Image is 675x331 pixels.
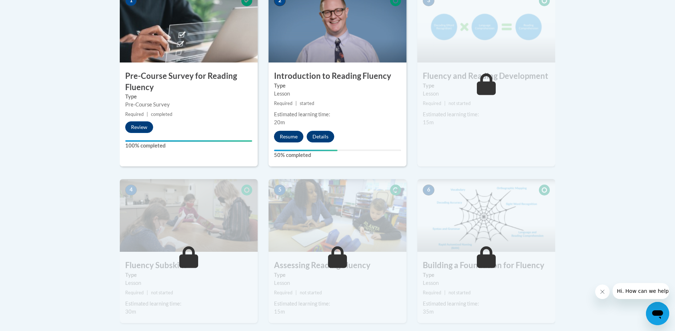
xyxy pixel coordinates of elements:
[125,101,252,109] div: Pre-Course Survey
[417,260,555,271] h3: Building a Foundation for Fluency
[449,290,471,295] span: not started
[151,112,172,117] span: completed
[125,140,252,142] div: Your progress
[274,185,286,195] span: 5
[274,90,401,98] div: Lesson
[423,308,434,315] span: 35m
[449,101,471,106] span: not started
[269,179,406,252] img: Course Image
[125,300,252,308] div: Estimated learning time:
[125,271,252,279] label: Type
[423,119,434,125] span: 15m
[147,290,148,295] span: |
[274,290,292,295] span: Required
[147,112,148,117] span: |
[423,300,550,308] div: Estimated learning time:
[120,179,258,252] img: Course Image
[423,279,550,287] div: Lesson
[125,308,136,315] span: 30m
[423,185,434,195] span: 6
[274,150,337,151] div: Your progress
[423,101,441,106] span: Required
[125,112,144,117] span: Required
[274,151,401,159] label: 50% completed
[417,70,555,82] h3: Fluency and Reading Development
[274,131,303,142] button: Resume
[423,110,550,118] div: Estimated learning time:
[274,300,401,308] div: Estimated learning time:
[300,290,322,295] span: not started
[295,101,297,106] span: |
[274,279,401,287] div: Lesson
[417,179,555,252] img: Course Image
[423,271,550,279] label: Type
[125,121,153,133] button: Review
[423,82,550,90] label: Type
[120,70,258,93] h3: Pre-Course Survey for Reading Fluency
[125,93,252,101] label: Type
[269,260,406,271] h3: Assessing Reading Fluency
[274,119,285,125] span: 20m
[423,290,441,295] span: Required
[646,302,669,325] iframe: Button to launch messaging window
[307,131,334,142] button: Details
[4,5,59,11] span: Hi. How can we help?
[274,271,401,279] label: Type
[595,284,610,299] iframe: Close message
[269,70,406,82] h3: Introduction to Reading Fluency
[274,110,401,118] div: Estimated learning time:
[423,90,550,98] div: Lesson
[444,290,446,295] span: |
[125,185,137,195] span: 4
[295,290,297,295] span: |
[300,101,314,106] span: started
[125,142,252,150] label: 100% completed
[274,101,292,106] span: Required
[444,101,446,106] span: |
[274,308,285,315] span: 15m
[613,283,669,299] iframe: Message from company
[120,260,258,271] h3: Fluency Subskills
[125,279,252,287] div: Lesson
[274,82,401,90] label: Type
[125,290,144,295] span: Required
[151,290,173,295] span: not started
